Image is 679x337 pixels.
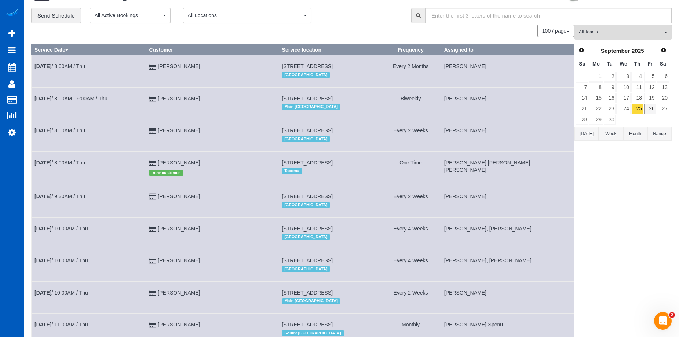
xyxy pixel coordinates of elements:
[657,72,669,82] a: 6
[34,290,51,296] b: [DATE]
[604,82,616,92] a: 9
[149,64,156,70] i: Credit Card Payment
[647,61,653,67] span: Friday
[282,264,377,274] div: Location
[589,82,603,92] a: 8
[34,258,51,263] b: [DATE]
[146,217,279,249] td: Customer
[578,47,584,53] span: Prev
[658,45,669,56] a: Next
[34,63,51,69] b: [DATE]
[441,217,574,249] td: Assigned to
[158,193,200,199] a: [PERSON_NAME]
[282,202,330,208] span: [GEOGRAPHIC_DATA]
[158,63,200,69] a: [PERSON_NAME]
[644,82,656,92] a: 12
[282,136,330,142] span: [GEOGRAPHIC_DATA]
[149,170,183,176] span: new customer
[282,127,333,133] span: [STREET_ADDRESS]
[34,226,51,232] b: [DATE]
[441,55,574,87] td: Assigned to
[149,194,156,199] i: Credit Card Payment
[441,185,574,217] td: Assigned to
[34,258,88,263] a: [DATE]/ 10:00AM / Thu
[441,119,574,151] td: Assigned to
[183,8,311,23] ol: All Locations
[644,72,656,82] a: 5
[34,193,85,199] a: [DATE]/ 9:30AM / Thu
[592,61,600,67] span: Monday
[644,104,656,114] a: 26
[32,281,146,313] td: Schedule date
[279,281,380,313] td: Service location
[661,47,667,53] span: Next
[146,87,279,119] td: Customer
[623,127,647,141] button: Month
[158,96,200,101] a: [PERSON_NAME]
[32,87,146,119] td: Schedule date
[441,281,574,313] td: Assigned to
[282,200,377,210] div: Location
[669,312,675,318] span: 2
[146,151,279,185] td: Customer
[631,82,643,92] a: 11
[34,127,85,133] a: [DATE]/ 8:00AM / Thu
[441,249,574,281] td: Assigned to
[380,217,441,249] td: Frequency
[149,129,156,134] i: Credit Card Payment
[282,330,344,336] span: South/ [GEOGRAPHIC_DATA]
[604,115,616,125] a: 30
[441,87,574,119] td: Assigned to
[601,48,630,54] span: September
[657,93,669,103] a: 20
[654,312,672,330] iframe: Intercom live chat
[282,232,377,242] div: Location
[282,166,377,176] div: Location
[34,193,51,199] b: [DATE]
[149,290,156,296] i: Credit Card Payment
[34,96,51,101] b: [DATE]
[657,104,669,114] a: 27
[282,63,333,69] span: [STREET_ADDRESS]
[34,226,88,232] a: [DATE]/ 10:00AM / Thu
[282,296,377,306] div: Location
[34,63,85,69] a: [DATE]/ 8:00AM / Thu
[34,322,88,327] a: [DATE]/ 11:00AM / Thu
[282,168,302,174] span: Tacoma
[282,298,340,304] span: Main [GEOGRAPHIC_DATA]
[599,127,623,141] button: Week
[32,185,146,217] td: Schedule date
[95,12,161,19] span: All Active Bookings
[279,249,380,281] td: Service location
[32,217,146,249] td: Schedule date
[149,160,156,166] i: Credit Card Payment
[282,104,340,110] span: Main [GEOGRAPHIC_DATA]
[380,151,441,185] td: Frequency
[607,61,613,67] span: Tuesday
[631,104,643,114] a: 25
[279,45,380,55] th: Service location
[158,322,200,327] a: [PERSON_NAME]
[441,151,574,185] td: Assigned to
[146,119,279,151] td: Customer
[282,266,330,272] span: [GEOGRAPHIC_DATA]
[34,290,88,296] a: [DATE]/ 10:00AM / Thu
[158,258,200,263] a: [PERSON_NAME]
[34,160,85,166] a: [DATE]/ 8:00AM / Thu
[634,61,640,67] span: Thursday
[282,258,333,263] span: [STREET_ADDRESS]
[149,322,156,327] i: Credit Card Payment
[657,82,669,92] a: 13
[146,45,279,55] th: Customer
[589,72,603,82] a: 1
[616,72,630,82] a: 3
[279,151,380,185] td: Service location
[380,249,441,281] td: Frequency
[380,45,441,55] th: Frequency
[576,104,588,114] a: 21
[604,72,616,82] a: 2
[149,96,156,101] i: Credit Card Payment
[282,322,333,327] span: [STREET_ADDRESS]
[425,8,672,23] input: Enter the first 3 letters of the name to search
[441,45,574,55] th: Assigned to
